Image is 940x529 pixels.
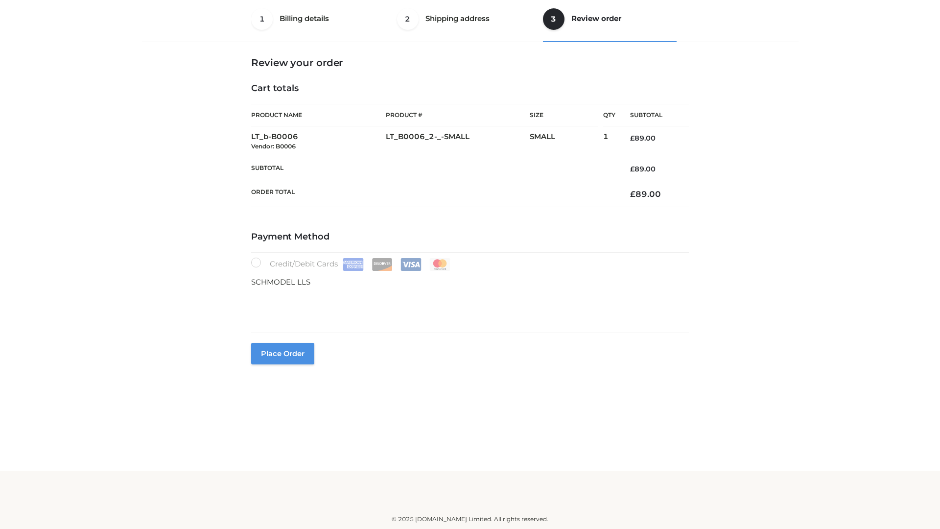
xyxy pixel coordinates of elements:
[603,126,615,157] td: 1
[429,258,450,271] img: Mastercard
[530,104,598,126] th: Size
[615,104,689,126] th: Subtotal
[386,104,530,126] th: Product #
[251,143,296,150] small: Vendor: B0006
[251,232,689,242] h4: Payment Method
[251,126,386,157] td: LT_b-B0006
[251,83,689,94] h4: Cart totals
[251,343,314,364] button: Place order
[630,165,656,173] bdi: 89.00
[630,134,656,143] bdi: 89.00
[400,258,422,271] img: Visa
[603,104,615,126] th: Qty
[145,514,795,524] div: © 2025 [DOMAIN_NAME] Limited. All rights reserved.
[530,126,603,157] td: SMALL
[630,134,634,143] span: £
[630,189,635,199] span: £
[251,181,615,207] th: Order Total
[630,189,661,199] bdi: 89.00
[251,157,615,181] th: Subtotal
[251,104,386,126] th: Product Name
[372,258,393,271] img: Discover
[343,258,364,271] img: Amex
[251,258,451,271] label: Credit/Debit Cards
[249,286,687,322] iframe: Secure payment input frame
[251,57,689,69] h3: Review your order
[630,165,634,173] span: £
[251,276,689,289] p: SCHMODEL LLS
[386,126,530,157] td: LT_B0006_2-_-SMALL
